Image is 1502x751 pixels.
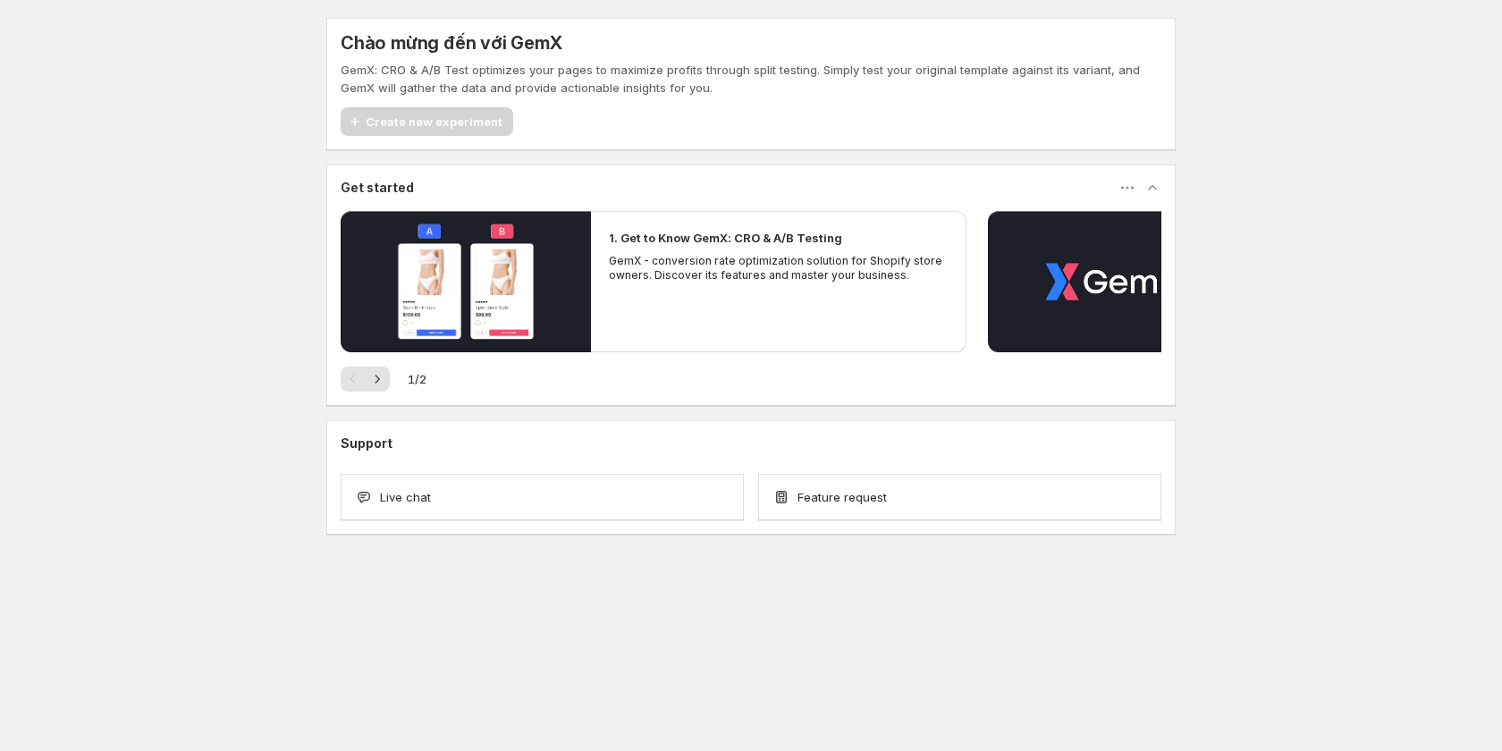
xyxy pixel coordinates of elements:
h3: Support [341,435,392,452]
p: GemX: CRO & A/B Test optimizes your pages to maximize profits through split testing. Simply test ... [341,61,1161,97]
nav: Phân trang [341,367,390,392]
button: Tiếp [365,367,390,392]
span: 1 / 2 [408,370,426,388]
button: Phát video [341,211,591,352]
p: GemX - conversion rate optimization solution for Shopify store owners. Discover its features and ... [609,254,949,283]
h5: Chào mừng đến với GemX [341,32,562,54]
button: Phát video [988,211,1238,352]
h3: Get started [341,179,414,197]
h2: 1. Get to Know GemX: CRO & A/B Testing [609,229,842,247]
span: Live chat [380,488,431,506]
span: Feature request [797,488,887,506]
